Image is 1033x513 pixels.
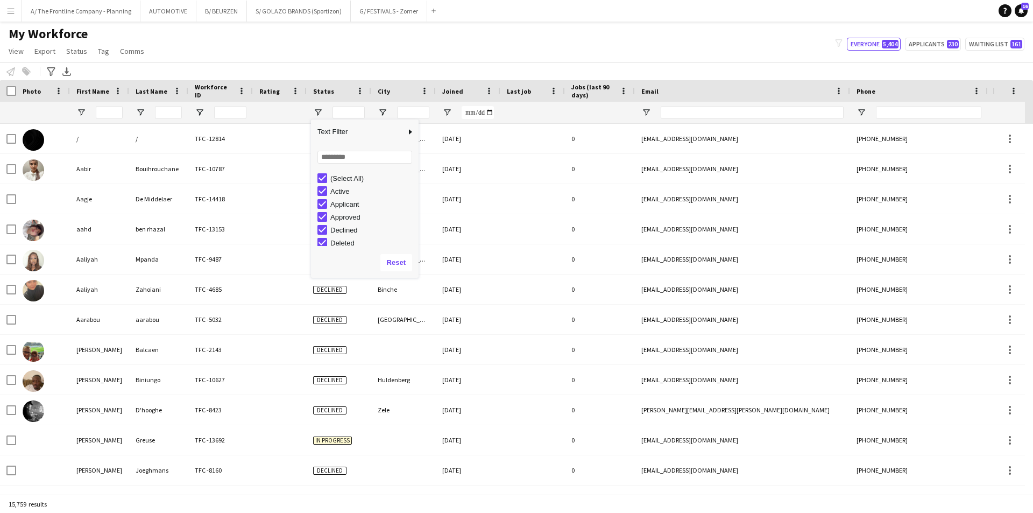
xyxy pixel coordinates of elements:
div: Zahoiani [129,275,188,304]
div: Aagje [70,184,129,214]
div: [DATE] [436,124,500,153]
button: Open Filter Menu [641,108,651,117]
input: Workforce ID Filter Input [214,106,246,119]
button: Applicants230 [905,38,961,51]
div: [PERSON_NAME] [70,425,129,455]
span: Last job [507,87,531,95]
button: AUTOMOTIVE [140,1,196,22]
div: Huldenberg [371,365,436,395]
input: Email Filter Input [661,106,844,119]
div: 0 [565,184,635,214]
span: View [9,46,24,56]
div: [PHONE_NUMBER] [850,154,988,184]
div: Biniungo [129,365,188,395]
div: aahd [70,214,129,244]
div: [PHONE_NUMBER] [850,275,988,304]
button: Open Filter Menu [857,108,866,117]
span: 5,404 [882,40,898,48]
div: Active [330,187,415,195]
div: [PERSON_NAME] [70,365,129,395]
div: 0 [565,305,635,334]
div: [EMAIL_ADDRESS][DOMAIN_NAME] [635,455,850,485]
span: Tag [98,46,109,56]
div: [DATE] [436,305,500,334]
div: ben rhazal [129,214,188,244]
div: TFC -2143 [188,335,253,364]
div: [EMAIL_ADDRESS][DOMAIN_NAME] [635,244,850,274]
div: TFC -10627 [188,365,253,395]
input: Status Filter Input [332,106,365,119]
div: [GEOGRAPHIC_DATA] [371,305,436,334]
div: Mpanda [129,244,188,274]
div: Aarabou [70,305,129,334]
img: aahd ben rhazal [23,220,44,241]
span: City [378,87,390,95]
div: 0 [565,244,635,274]
div: [PERSON_NAME] [70,395,129,425]
div: [DATE] [436,275,500,304]
div: [PERSON_NAME] [70,455,129,485]
div: [PHONE_NUMBER] [850,305,988,334]
div: [EMAIL_ADDRESS][DOMAIN_NAME] [635,425,850,455]
div: 0 [565,154,635,184]
div: [EMAIL_ADDRESS][DOMAIN_NAME] [635,154,850,184]
span: 230 [947,40,959,48]
input: Joined Filter Input [462,106,494,119]
input: Last Name Filter Input [155,106,182,119]
span: First Name [76,87,109,95]
div: [PHONE_NUMBER] [850,214,988,244]
a: 16 [1015,4,1028,17]
a: Comms [116,44,148,58]
button: Open Filter Menu [313,108,323,117]
div: TFC -5032 [188,305,253,334]
button: Open Filter Menu [195,108,204,117]
div: [PHONE_NUMBER] [850,244,988,274]
span: Comms [120,46,144,56]
span: Last Name [136,87,167,95]
div: 0 [565,275,635,304]
div: 0 [565,335,635,364]
span: 16 [1021,3,1029,10]
div: TFC -8423 [188,395,253,425]
button: S/ GOLAZO BRANDS (Sportizon) [247,1,351,22]
span: Email [641,87,659,95]
img: / / [23,129,44,151]
button: G/ FESTIVALS - Zomer [351,1,427,22]
input: Search filter values [317,151,412,164]
div: 0 [565,395,635,425]
a: Status [62,44,91,58]
div: TFC -14418 [188,184,253,214]
a: Tag [94,44,114,58]
div: 0 [565,214,635,244]
div: [PHONE_NUMBER] [850,335,988,364]
div: 0 [565,365,635,395]
div: TFC -10787 [188,154,253,184]
a: Export [30,44,60,58]
button: Everyone5,404 [847,38,901,51]
span: Phone [857,87,875,95]
span: Jobs (last 90 days) [571,83,615,99]
img: Aaliyah Zahoiani [23,280,44,301]
span: In progress [313,437,352,445]
div: [DATE] [436,455,500,485]
app-action-btn: Export XLSX [60,65,73,78]
div: [PHONE_NUMBER] [850,124,988,153]
div: [EMAIL_ADDRESS][DOMAIN_NAME] [635,335,850,364]
div: [PHONE_NUMBER] [850,455,988,485]
img: Aabir Bouihrouchane [23,159,44,181]
span: 161 [1010,40,1022,48]
div: TFC -13692 [188,425,253,455]
div: Column Filter [311,120,419,278]
div: Aabir [70,154,129,184]
button: Open Filter Menu [378,108,387,117]
div: Greuse [129,425,188,455]
div: Balcaen [129,335,188,364]
span: Declined [313,316,346,324]
img: Aarabou aarabou [23,310,44,332]
div: 0 [565,124,635,153]
button: Open Filter Menu [442,108,452,117]
app-action-btn: Advanced filters [45,65,58,78]
div: TFC -8160 [188,455,253,485]
div: [DATE] [436,244,500,274]
div: (Select All) [330,174,415,182]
